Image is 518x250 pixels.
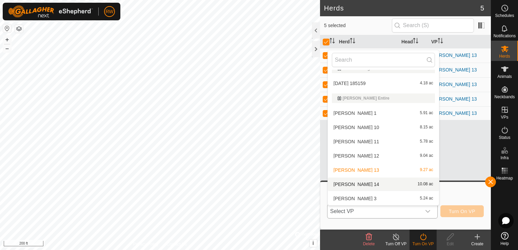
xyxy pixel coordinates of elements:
[496,176,513,180] span: Heatmap
[410,241,437,247] div: Turn On VP
[334,153,379,158] span: [PERSON_NAME] 12
[334,111,377,116] span: [PERSON_NAME] 1
[440,205,484,217] button: Turn On VP
[431,96,477,102] a: [PERSON_NAME] 13
[3,36,11,44] button: +
[421,205,435,218] div: dropdown trigger
[437,241,464,247] div: Edit
[133,241,159,247] a: Privacy Policy
[334,125,379,130] span: [PERSON_NAME] 10
[431,110,477,116] a: [PERSON_NAME] 13
[15,25,23,33] button: Map Layers
[328,121,439,134] li: Mooney 10
[334,196,377,201] span: [PERSON_NAME] 3
[420,111,433,116] span: 5.91 ac
[105,8,113,15] span: RW
[420,196,433,201] span: 5.24 ac
[350,48,396,63] div: [PERSON_NAME]'s 2024 Heifers
[328,192,439,205] li: Mooney 3
[3,44,11,53] button: –
[497,75,512,79] span: Animals
[429,35,491,48] th: VP
[499,136,510,140] span: Status
[431,82,477,87] a: [PERSON_NAME] 13
[328,163,439,177] li: Mooney 13
[449,209,475,214] span: Turn On VP
[420,153,433,158] span: 9.04 ac
[500,242,509,246] span: Help
[327,205,421,218] span: Select VP
[480,3,484,13] span: 5
[310,239,317,247] button: i
[337,66,430,70] div: Home training Paddock
[431,53,477,58] a: [PERSON_NAME] 13
[324,22,392,29] span: 5 selected
[332,53,435,67] input: Search
[336,35,399,48] th: Herd
[363,242,375,246] span: Delete
[328,135,439,148] li: Mooney 11
[420,168,433,172] span: 9.27 ac
[328,106,439,120] li: Mooney 1
[328,149,439,163] li: Mooney 12
[330,39,335,44] p-sorticon: Activate to sort
[420,81,433,86] span: 4.18 ac
[313,240,314,246] span: i
[499,54,510,58] span: Herds
[438,39,443,44] p-sorticon: Activate to sort
[334,168,379,172] span: [PERSON_NAME] 13
[495,14,514,18] span: Schedules
[334,139,379,144] span: [PERSON_NAME] 11
[8,5,93,18] img: Gallagher Logo
[167,241,187,247] a: Contact Us
[324,4,480,12] h2: Herds
[420,139,433,144] span: 5.78 ac
[418,182,433,187] span: 10.08 ac
[337,96,430,100] div: [PERSON_NAME] Entire
[392,18,474,33] input: Search (S)
[399,35,429,48] th: Head
[494,95,515,99] span: Neckbands
[350,39,355,44] p-sorticon: Activate to sort
[501,115,508,119] span: VPs
[491,229,518,248] a: Help
[334,182,379,187] span: [PERSON_NAME] 14
[328,77,439,90] li: 2025-07-07 185159
[413,39,418,44] p-sorticon: Activate to sort
[431,67,477,72] a: [PERSON_NAME] 13
[328,178,439,191] li: Mooney 14
[420,125,433,130] span: 8.15 ac
[464,241,491,247] div: Create
[500,156,509,160] span: Infra
[334,81,366,86] span: [DATE] 185159
[494,34,516,38] span: Notifications
[3,24,11,33] button: Reset Map
[382,241,410,247] div: Turn Off VP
